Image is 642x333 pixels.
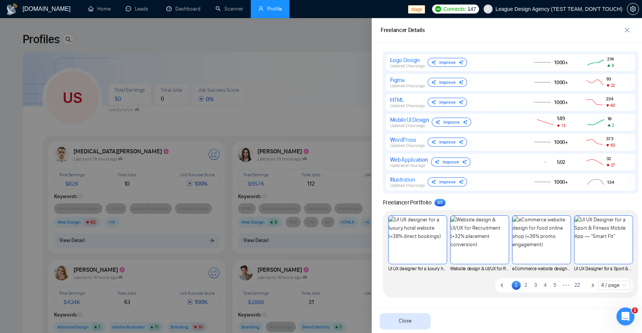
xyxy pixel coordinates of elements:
span: right [591,283,595,288]
img: sparkle [458,179,464,185]
span: eCommerce website design for food online shop (+36% promo engagement) [512,265,571,272]
div: Illustration [390,176,425,183]
a: 2 [521,281,530,289]
img: sparkle [431,60,436,65]
span: Updated an hour ago [390,163,425,168]
li: Next Page [588,281,597,290]
li: 3 [531,281,540,290]
img: sparkle [435,120,440,125]
a: homeHome [88,6,111,12]
a: 1 [512,281,521,289]
span: 2 [612,123,614,128]
li: 4 [541,281,550,290]
span: 8 [437,200,440,205]
span: 27 [611,162,615,168]
li: 5 [550,281,559,290]
span: 83 [610,142,615,148]
img: sparkle [431,80,436,85]
span: ellipsis [627,59,633,65]
span: UI UX Designer for a Sport & Fitness Mobile App — "Smart Fit" [574,265,633,272]
img: sparkle [458,100,464,105]
span: user [258,6,264,11]
span: ellipsis [627,99,633,105]
img: sparkle [458,80,464,85]
span: setting [627,6,639,12]
button: right [588,281,597,290]
div: Improve [428,58,467,67]
a: 4 [541,281,550,289]
img: UI UX designer for a luxury hotel website (+38% direct bookings) [389,216,447,264]
span: 149 [557,115,565,122]
img: UI UX Designer for a Sport & Fitness Mobile App — "Smart Fit" [574,216,633,264]
a: 5 [550,281,559,289]
span: 1000+ [554,179,568,185]
img: sparkle [458,139,464,145]
button: Close [380,313,431,329]
span: ellipsis [627,79,633,85]
span: 214 [607,56,614,62]
span: 32 [606,156,615,161]
a: 3 [531,281,540,289]
span: Connects: [443,5,466,13]
li: 2 [521,281,530,290]
a: 22 [572,281,583,289]
span: 134 [607,179,614,185]
button: setting [627,3,639,15]
img: sparkle [458,60,464,65]
span: stage [408,5,425,14]
span: 60 [610,103,615,108]
span: 1 [632,307,638,313]
span: user [485,6,491,12]
a: messageLeads [126,6,151,12]
span: 22 [611,83,615,88]
div: WordPress [390,136,425,143]
a: searchScanner [216,6,243,12]
img: sparkle [434,159,440,165]
span: close [621,27,633,33]
img: sparkle [463,120,468,125]
div: Improve [428,177,467,186]
div: Figma [390,76,425,83]
button: left [497,281,506,290]
div: Improve [428,138,467,147]
span: Updated 3 hours ago [390,103,425,108]
span: 502 [557,159,565,165]
span: 18 [607,116,614,121]
span: Updated 3 hours ago [390,143,425,148]
div: Web Application [390,156,428,163]
div: Logo Design [390,56,425,64]
span: 1000+ [554,59,568,66]
span: 1000+ [554,139,568,145]
img: sparkle [431,100,436,105]
span: 8 [612,63,614,68]
div: Page Size [598,281,630,290]
span: 5 [440,200,443,205]
span: 1000+ [554,99,568,106]
span: UI UX designer for a luxury hotel website (+38% direct bookings) [388,265,447,272]
a: eCommerce website design for food online shop (+36% promo engagement) [512,216,571,264]
li: 22 [572,281,583,290]
div: HTML [390,96,425,103]
img: sparkle [431,139,436,145]
a: setting [627,6,639,12]
span: ellipsis [627,179,633,185]
span: 234 [606,96,615,101]
span: 93 [606,76,615,82]
li: Next 5 Pages [560,281,572,290]
span: ellipsis [627,159,633,165]
button: close [621,24,633,36]
span: Updated 3 hours ago [390,183,425,188]
sup: 85 [434,199,446,206]
span: Profile [267,6,282,12]
iframe: Intercom live chat [616,307,634,325]
span: Website design & UI/UX for Recruitment (+32% placement conversion) [450,265,509,272]
div: Freelancer Details [381,26,425,35]
span: Updated 2 hours ago [390,64,425,68]
span: 1000+ [554,79,568,86]
img: Website design & UI/UX for Recruitment (+32% placement conversion) [451,216,509,264]
span: left [500,283,504,288]
span: Freelancer Portfolio [383,198,431,207]
span: ellipsis [627,119,633,125]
